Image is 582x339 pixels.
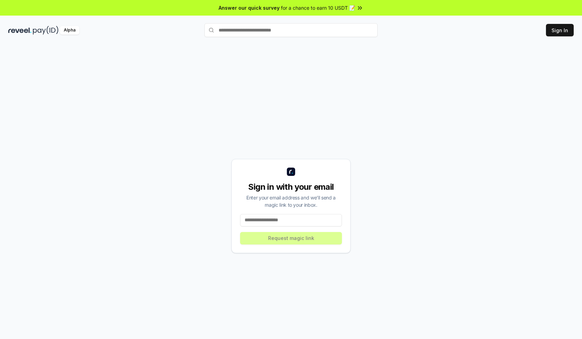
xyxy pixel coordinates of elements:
[240,181,342,193] div: Sign in with your email
[240,194,342,208] div: Enter your email address and we’ll send a magic link to your inbox.
[281,4,355,11] span: for a chance to earn 10 USDT 📝
[219,4,280,11] span: Answer our quick survey
[546,24,574,36] button: Sign In
[8,26,32,35] img: reveel_dark
[287,168,295,176] img: logo_small
[33,26,59,35] img: pay_id
[60,26,79,35] div: Alpha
